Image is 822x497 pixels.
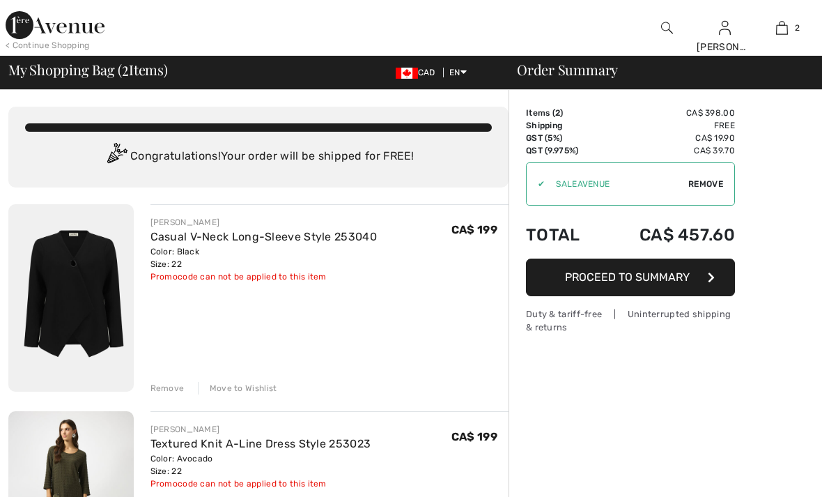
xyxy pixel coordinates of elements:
span: EN [449,68,467,77]
span: My Shopping Bag ( Items) [8,63,168,77]
span: Proceed to Summary [565,270,690,284]
div: Remove [150,382,185,395]
td: Shipping [526,119,601,132]
div: Move to Wishlist [198,382,277,395]
div: Color: Black Size: 22 [150,245,377,270]
button: Proceed to Summary [526,259,735,296]
td: Total [526,211,601,259]
td: CA$ 39.70 [601,144,735,157]
img: search the website [661,20,673,36]
span: CA$ 199 [451,223,497,236]
div: Order Summary [500,63,814,77]
span: 2 [122,59,129,77]
img: Congratulation2.svg [102,143,130,171]
div: Promocode can not be applied to this item [150,270,377,283]
img: My Info [719,20,731,36]
td: Free [601,119,735,132]
td: CA$ 19.90 [601,132,735,144]
div: [PERSON_NAME] [697,40,753,54]
a: Textured Knit A-Line Dress Style 253023 [150,437,371,450]
td: CA$ 457.60 [601,211,735,259]
input: Promo code [545,163,688,205]
div: ✔ [527,178,545,190]
img: 1ère Avenue [6,11,104,39]
span: CAD [396,68,441,77]
img: Casual V-Neck Long-Sleeve Style 253040 [8,204,134,392]
img: Canadian Dollar [396,68,418,79]
span: 2 [795,22,800,34]
img: My Bag [776,20,788,36]
div: < Continue Shopping [6,39,90,52]
span: Remove [688,178,723,190]
td: Items ( ) [526,107,601,119]
a: Sign In [719,21,731,34]
td: QST (9.975%) [526,144,601,157]
td: GST (5%) [526,132,601,144]
div: Promocode can not be applied to this item [150,477,371,490]
div: Duty & tariff-free | Uninterrupted shipping & returns [526,307,735,334]
div: Color: Avocado Size: 22 [150,452,371,477]
a: Casual V-Neck Long-Sleeve Style 253040 [150,230,377,243]
span: CA$ 199 [451,430,497,443]
div: [PERSON_NAME] [150,216,377,229]
a: 2 [754,20,810,36]
div: [PERSON_NAME] [150,423,371,436]
div: Congratulations! Your order will be shipped for FREE! [25,143,492,171]
td: CA$ 398.00 [601,107,735,119]
span: 2 [555,108,560,118]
